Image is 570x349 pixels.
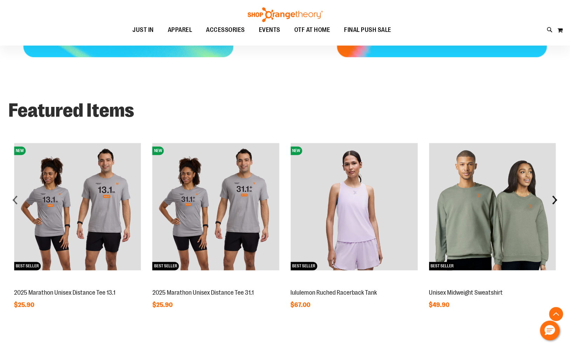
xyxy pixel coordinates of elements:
span: NEW [14,146,26,155]
button: Hello, have a question? Let’s chat. [540,321,559,340]
a: APPAREL [161,22,199,38]
span: EVENTS [259,22,280,38]
a: Unisex Midweight Sweatshirt [429,289,503,296]
span: NEW [152,146,164,155]
a: 2025 Marathon Unisex Distance Tee 31.1NEWBEST SELLER [152,281,280,287]
span: BEST SELLER [14,262,41,270]
a: JUST IN [125,22,161,38]
span: BEST SELLER [290,262,317,270]
img: lululemon Ruched Racerback Tank [290,143,418,270]
span: OTF AT HOME [294,22,330,38]
span: APPAREL [168,22,192,38]
a: lululemon Ruched Racerback Tank [290,289,377,296]
div: next [548,193,562,207]
span: FINAL PUSH SALE [344,22,391,38]
span: BEST SELLER [152,262,179,270]
img: Unisex Midweight Sweatshirt [429,143,556,270]
img: 2025 Marathon Unisex Distance Tee 31.1 [152,143,280,270]
span: $25.90 [152,301,174,308]
strong: Featured Items [8,100,134,121]
img: 2025 Marathon Unisex Distance Tee 13.1 [14,143,141,270]
a: 2025 Marathon Unisex Distance Tee 31.1 [152,289,254,296]
div: prev [8,193,22,207]
a: FINAL PUSH SALE [337,22,398,38]
span: $67.00 [290,301,311,308]
a: ACCESSORIES [199,22,252,38]
a: 2025 Marathon Unisex Distance Tee 13.1NEWBEST SELLER [14,281,141,287]
a: Unisex Midweight SweatshirtBEST SELLER [429,281,556,287]
span: ACCESSORIES [206,22,245,38]
span: BEST SELLER [429,262,455,270]
a: EVENTS [252,22,287,38]
span: $49.90 [429,301,451,308]
span: NEW [290,146,302,155]
a: 2025 Marathon Unisex Distance Tee 13.1 [14,289,115,296]
span: JUST IN [132,22,154,38]
img: Shop Orangetheory [247,7,324,22]
span: $25.90 [14,301,35,308]
a: OTF AT HOME [287,22,337,38]
a: lululemon Ruched Racerback TankNEWBEST SELLER [290,281,418,287]
button: Back To Top [549,307,563,321]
